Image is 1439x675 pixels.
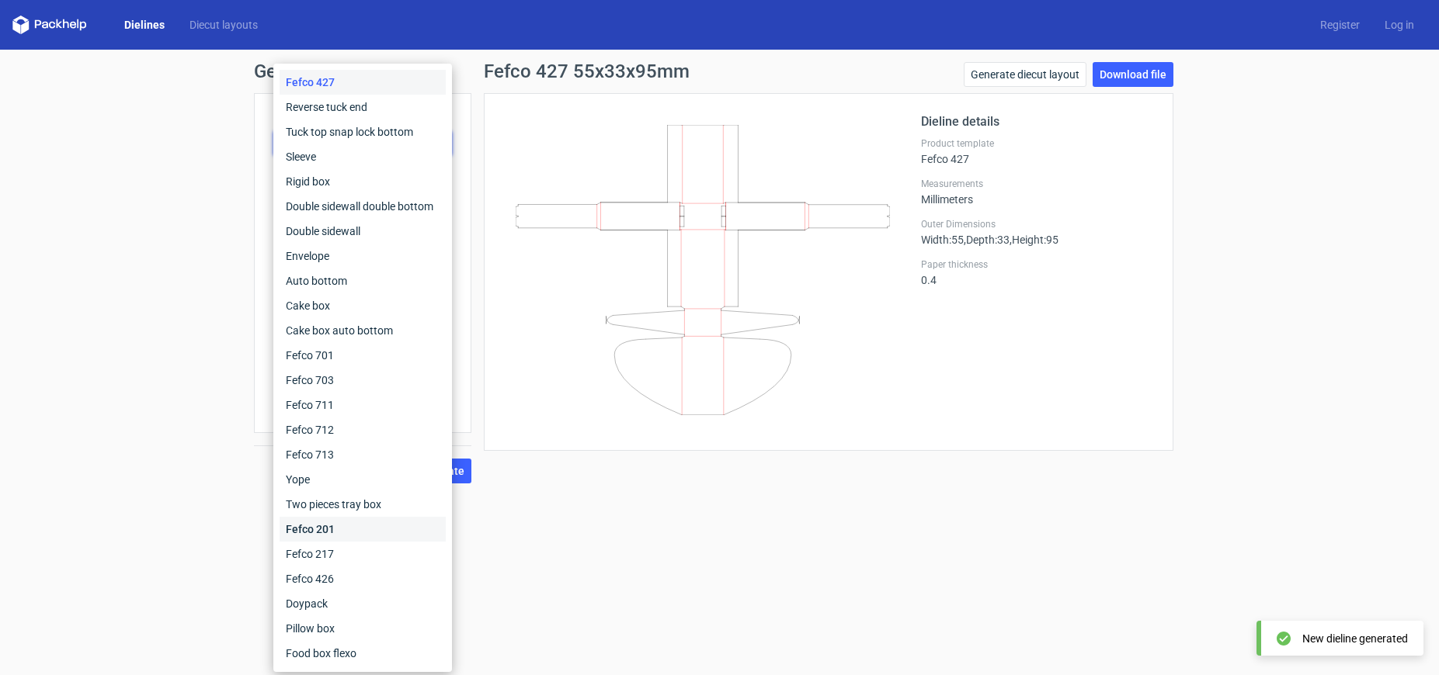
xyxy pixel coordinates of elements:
[964,62,1086,87] a: Generate diecut layout
[280,194,446,219] div: Double sidewall double bottom
[921,258,1154,286] div: 0.4
[1093,62,1173,87] a: Download file
[254,62,1186,81] h1: Generate new dieline
[280,417,446,442] div: Fefco 712
[280,95,446,119] div: Reverse tuck end
[921,178,1154,206] div: Millimeters
[1372,17,1427,33] a: Log in
[280,542,446,566] div: Fefco 217
[280,492,446,517] div: Two pieces tray box
[280,343,446,368] div: Fefco 701
[280,119,446,144] div: Tuck top snap lock bottom
[280,517,446,542] div: Fefco 201
[280,244,446,268] div: Envelope
[280,318,446,343] div: Cake box auto bottom
[921,218,1154,230] label: Outer Dimensions
[280,442,446,467] div: Fefco 713
[280,393,446,417] div: Fefco 711
[112,17,177,33] a: Dielines
[1010,234,1058,246] span: , Height : 95
[484,62,690,81] h1: Fefco 427 55x33x95mm
[1308,17,1372,33] a: Register
[921,112,1154,131] h2: Dieline details
[280,467,446,492] div: Yope
[280,219,446,244] div: Double sidewall
[280,566,446,591] div: Fefco 426
[280,293,446,318] div: Cake box
[280,169,446,194] div: Rigid box
[280,144,446,169] div: Sleeve
[280,641,446,666] div: Food box flexo
[964,234,1010,246] span: , Depth : 33
[280,268,446,293] div: Auto bottom
[921,137,1154,150] label: Product template
[177,17,270,33] a: Diecut layouts
[921,178,1154,190] label: Measurements
[280,616,446,641] div: Pillow box
[280,368,446,393] div: Fefco 703
[921,234,964,246] span: Width : 55
[280,70,446,95] div: Fefco 427
[280,591,446,616] div: Doypack
[1302,631,1408,646] div: New dieline generated
[921,137,1154,165] div: Fefco 427
[921,258,1154,271] label: Paper thickness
